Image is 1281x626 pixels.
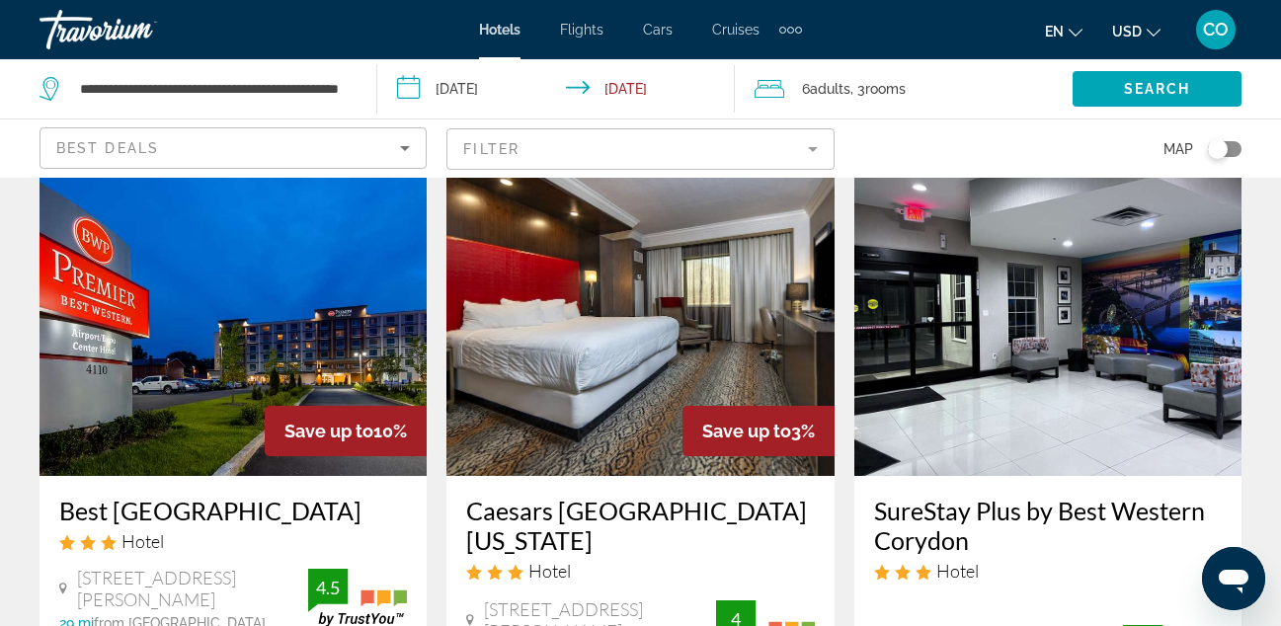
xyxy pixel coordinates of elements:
span: Hotel [121,530,164,552]
span: rooms [865,81,906,97]
span: Search [1124,81,1191,97]
span: USD [1112,24,1142,39]
a: Best [GEOGRAPHIC_DATA] [59,496,407,525]
a: Hotels [479,22,520,38]
div: 3 star Hotel [59,530,407,552]
div: 3 star Hotel [466,560,814,582]
span: en [1045,24,1064,39]
button: Change currency [1112,17,1161,45]
button: Filter [446,127,834,171]
span: 6 [802,75,850,103]
button: User Menu [1190,9,1241,50]
span: , 3 [850,75,906,103]
a: SureStay Plus by Best Western Corydon [874,496,1222,555]
a: Flights [560,22,603,38]
button: Extra navigation items [779,14,802,45]
button: Change language [1045,17,1082,45]
span: Save up to [284,421,373,441]
mat-select: Sort by [56,136,410,160]
button: Travelers: 6 adults, 0 children [735,59,1073,118]
iframe: Botón para iniciar la ventana de mensajería [1202,547,1265,610]
img: Hotel image [854,160,1241,476]
a: Cruises [712,22,760,38]
span: Best Deals [56,140,159,156]
img: Hotel image [446,160,834,476]
a: Caesars [GEOGRAPHIC_DATA][US_STATE] [466,496,814,555]
a: Travorium [40,4,237,55]
button: Toggle map [1193,140,1241,158]
div: 3% [682,406,835,456]
button: Check-in date: Dec 23, 2025 Check-out date: Dec 28, 2025 [377,59,735,118]
span: Hotel [528,560,571,582]
button: Search [1073,71,1241,107]
div: 10% [265,406,427,456]
img: Hotel image [40,160,427,476]
span: Adults [810,81,850,97]
span: [STREET_ADDRESS][PERSON_NAME] [77,567,309,610]
span: Hotel [936,560,979,582]
span: CO [1203,20,1229,39]
div: 4.5 [308,576,348,599]
a: Cars [643,22,673,38]
span: Map [1163,135,1193,163]
div: 3 star Hotel [874,560,1222,582]
span: Save up to [702,421,791,441]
